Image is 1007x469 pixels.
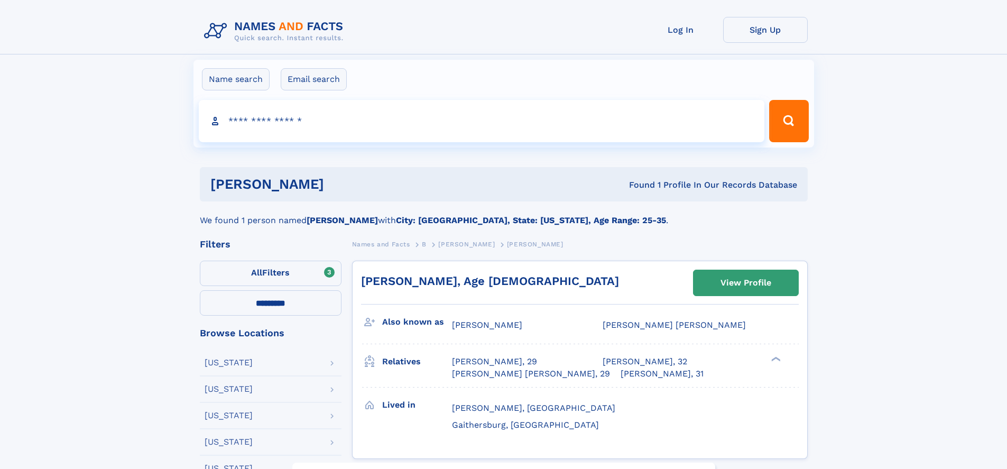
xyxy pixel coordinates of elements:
[352,237,410,251] a: Names and Facts
[361,274,619,288] a: [PERSON_NAME], Age [DEMOGRAPHIC_DATA]
[422,237,427,251] a: B
[200,328,341,338] div: Browse Locations
[476,179,797,191] div: Found 1 Profile In Our Records Database
[200,240,341,249] div: Filters
[769,100,808,142] button: Search Button
[199,100,765,142] input: search input
[307,215,378,225] b: [PERSON_NAME]
[396,215,666,225] b: City: [GEOGRAPHIC_DATA], State: [US_STATE], Age Range: 25-35
[200,17,352,45] img: Logo Names and Facts
[251,268,262,278] span: All
[694,270,798,296] a: View Profile
[210,178,477,191] h1: [PERSON_NAME]
[382,396,452,414] h3: Lived in
[452,420,599,430] span: Gaithersburg, [GEOGRAPHIC_DATA]
[205,385,253,393] div: [US_STATE]
[205,358,253,367] div: [US_STATE]
[720,271,771,295] div: View Profile
[452,356,537,367] a: [PERSON_NAME], 29
[452,368,610,380] a: [PERSON_NAME] [PERSON_NAME], 29
[438,241,495,248] span: [PERSON_NAME]
[603,356,687,367] a: [PERSON_NAME], 32
[507,241,563,248] span: [PERSON_NAME]
[281,68,347,90] label: Email search
[639,17,723,43] a: Log In
[205,438,253,446] div: [US_STATE]
[452,403,615,413] span: [PERSON_NAME], [GEOGRAPHIC_DATA]
[603,320,746,330] span: [PERSON_NAME] [PERSON_NAME]
[202,68,270,90] label: Name search
[382,353,452,371] h3: Relatives
[452,320,522,330] span: [PERSON_NAME]
[200,201,808,227] div: We found 1 person named with .
[769,356,781,363] div: ❯
[205,411,253,420] div: [US_STATE]
[382,313,452,331] h3: Also known as
[422,241,427,248] span: B
[723,17,808,43] a: Sign Up
[438,237,495,251] a: [PERSON_NAME]
[200,261,341,286] label: Filters
[621,368,704,380] a: [PERSON_NAME], 31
